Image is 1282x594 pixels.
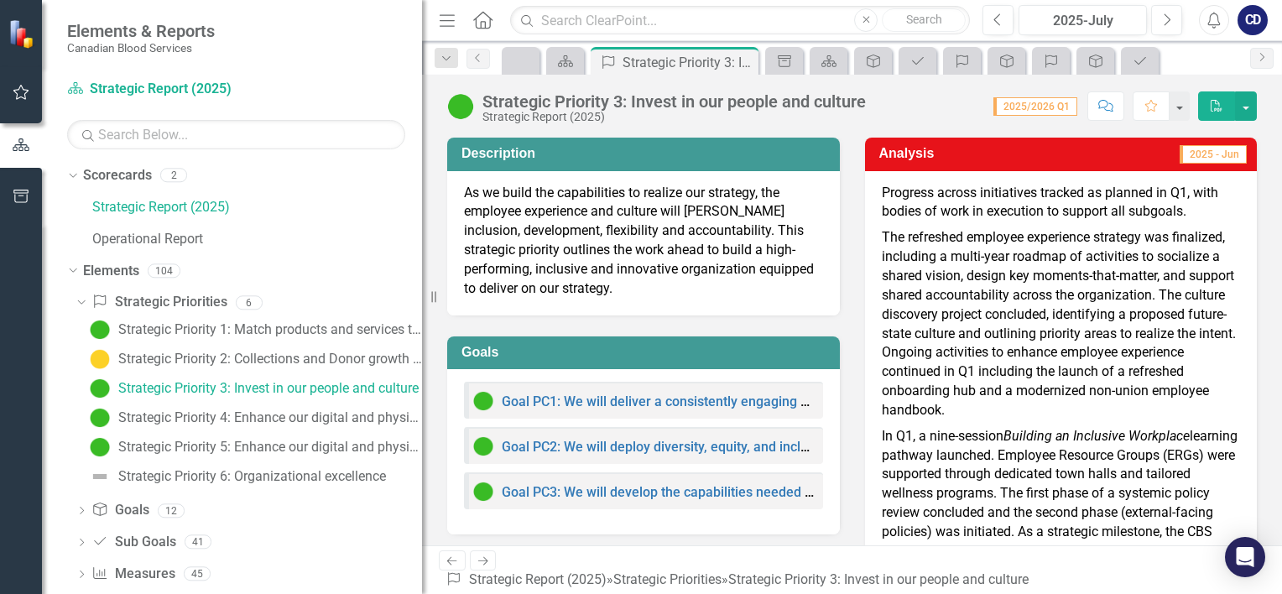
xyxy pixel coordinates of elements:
a: Strategic Priority 2: Collections and Donor growth and transformation [86,346,422,373]
div: 6 [236,295,263,310]
p: Progress across initiatives tracked as planned in Q1, with bodies of work in execution to support... [882,184,1241,226]
img: On Target [90,378,110,399]
img: Caution [90,349,110,369]
a: Scorecards [83,166,152,185]
img: On Target [473,436,493,456]
img: On Target [90,320,110,340]
div: 45 [184,567,211,581]
h3: Goals [461,345,831,360]
h3: Analysis [879,146,1044,161]
div: Strategic Report (2025) [482,111,866,123]
small: Canadian Blood Services [67,41,215,55]
img: On Target [90,408,110,428]
span: Elements & Reports [67,21,215,41]
p: The refreshed employee experience strategy was finalized, including a multi-year roadmap of activ... [882,225,1241,423]
span: Search [906,13,942,26]
a: Strategic Report (2025) [67,80,277,99]
a: Operational Report [92,230,422,249]
span: 2025/2026 Q1 [993,97,1077,116]
h3: Description [461,146,831,161]
a: Strategic Priority 5: Enhance our digital and physical infrastructure: Physical infrastructure [86,434,422,461]
div: Strategic Priority 3: Invest in our people and culture [482,92,866,111]
input: Search ClearPoint... [510,6,970,35]
a: Strategic Priorities [613,571,722,587]
div: Open Intercom Messenger [1225,537,1265,577]
div: Strategic Priority 3: Invest in our people and culture [118,381,419,396]
button: Search [882,8,966,32]
p: As we build the capabilities to realize our strategy, the employee experience and culture will [P... [464,184,823,299]
div: 2 [160,169,187,183]
a: Elements [83,262,139,281]
a: Measures [91,565,175,584]
img: ClearPoint Strategy [8,19,38,49]
img: On Target [473,482,493,502]
a: Strategic Priorities [91,293,227,312]
img: On Target [447,93,474,120]
div: Strategic Priority 4: Enhance our digital and physical infrastructure: Digital infrastructure and... [118,410,422,425]
a: Strategic Priority 4: Enhance our digital and physical infrastructure: Digital infrastructure and... [86,404,422,431]
img: On Target [90,437,110,457]
img: On Target [473,391,493,411]
div: Strategic Priority 3: Invest in our people and culture [623,52,754,73]
em: Building an Inclusive Workplace [1003,428,1190,444]
div: » » [446,571,1035,590]
span: 2025 - Jun [1180,145,1247,164]
input: Search Below... [67,120,405,149]
a: Strategic Priority 6: Organizational excellence [86,463,386,490]
button: 2025-July [1019,5,1147,35]
div: 104 [148,263,180,278]
a: Strategic Report (2025) [92,198,422,217]
div: 41 [185,535,211,550]
div: Strategic Priority 1: Match products and services to patient and health system needs [118,322,422,337]
a: Sub Goals [91,533,175,552]
div: Strategic Priority 3: Invest in our people and culture [728,571,1029,587]
div: 2025-July [1024,11,1141,31]
a: Goals [91,501,149,520]
a: Strategic Priority 1: Match products and services to patient and health system needs [86,316,422,343]
img: Not Defined [90,466,110,487]
div: Strategic Priority 5: Enhance our digital and physical infrastructure: Physical infrastructure [118,440,422,455]
a: Strategic Report (2025) [469,571,607,587]
a: Strategic Priority 3: Invest in our people and culture [86,375,419,402]
button: CD [1238,5,1268,35]
p: In Q1, a nine-session learning pathway launched. Employee Resource Groups (ERGs) were supported t... [882,424,1241,584]
div: Strategic Priority 2: Collections and Donor growth and transformation [118,352,422,367]
div: 12 [158,503,185,518]
div: Strategic Priority 6: Organizational excellence [118,469,386,484]
a: Goal PC3: We will develop the capabilities needed to prepare Canadian Blood Services for the future. [502,484,1108,500]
